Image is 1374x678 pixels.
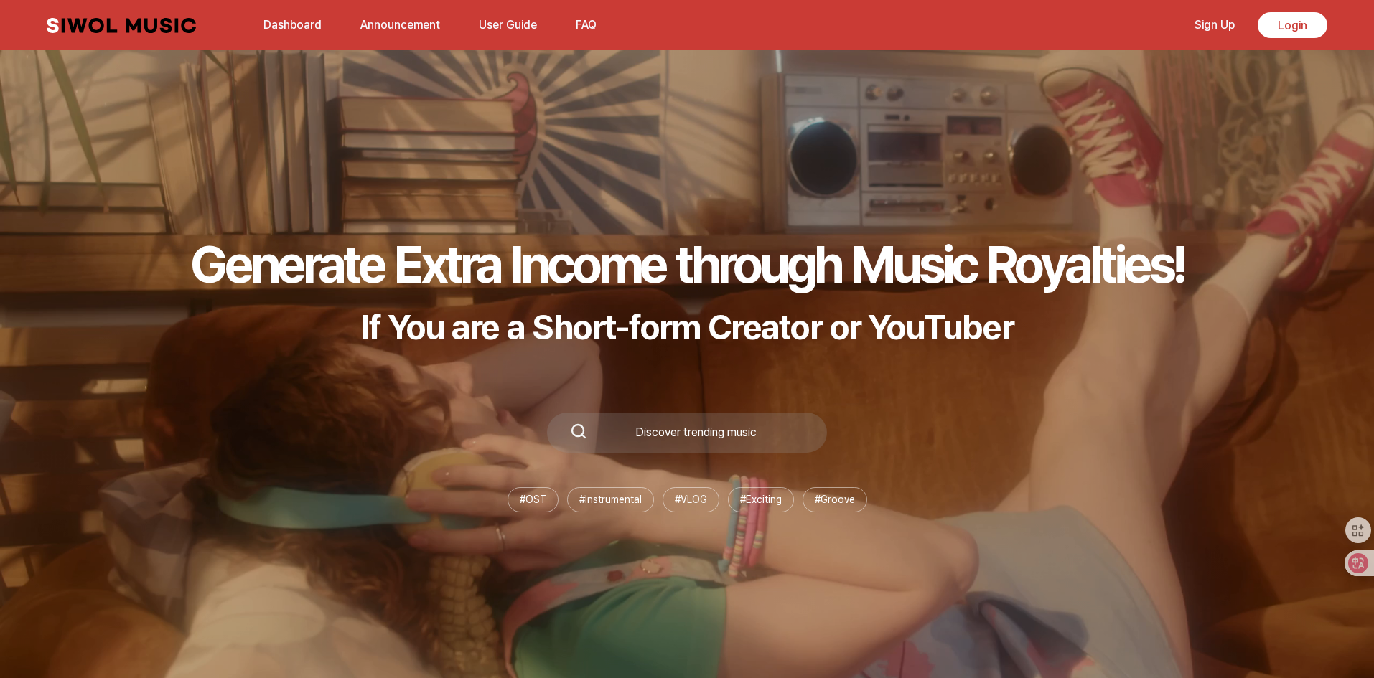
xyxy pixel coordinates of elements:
a: User Guide [470,9,546,40]
p: If You are a Short-form Creator or YouTuber [190,306,1184,348]
a: Announcement [352,9,449,40]
li: # Groove [803,487,867,512]
li: # VLOG [663,487,719,512]
a: Sign Up [1186,9,1243,40]
a: Dashboard [255,9,330,40]
button: FAQ [567,8,605,42]
li: # OST [508,487,559,512]
li: # Instrumental [567,487,654,512]
div: Discover trending music [587,427,804,438]
a: Login [1258,12,1327,38]
li: # Exciting [728,487,794,512]
h1: Generate Extra Income through Music Royalties! [190,233,1184,295]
